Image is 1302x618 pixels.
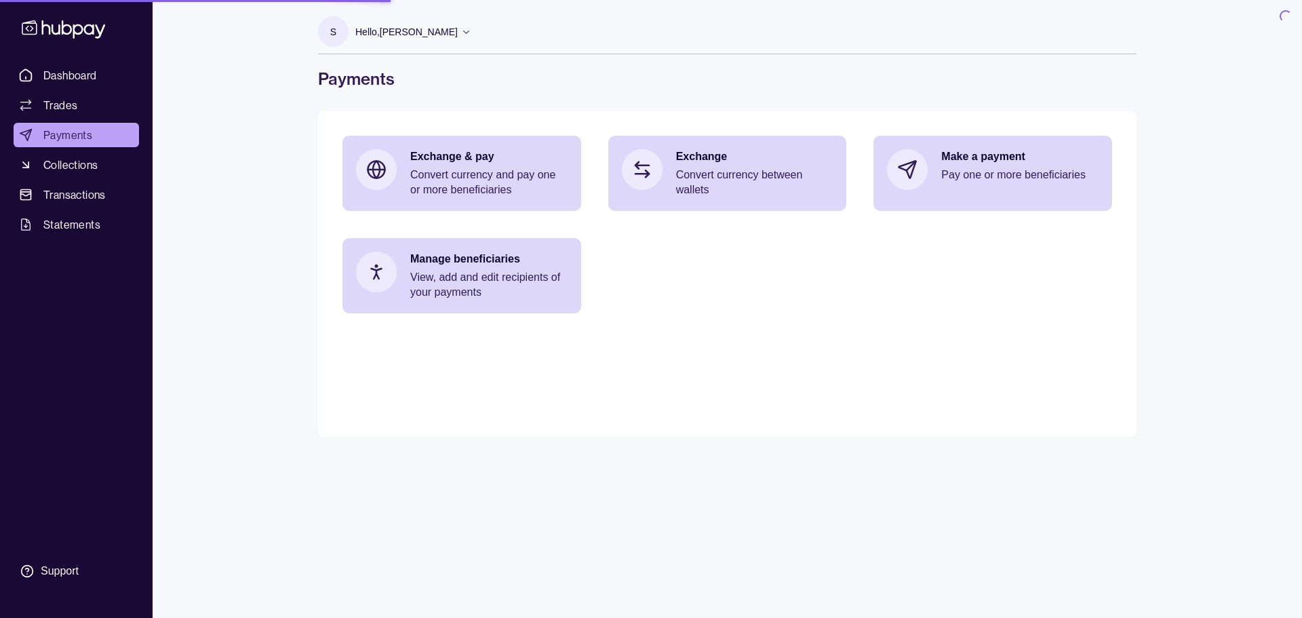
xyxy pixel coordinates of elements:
p: View, add and edit recipients of your payments [410,270,568,300]
a: Dashboard [14,63,139,88]
span: Transactions [43,187,106,203]
a: Manage beneficiariesView, add and edit recipients of your payments [342,238,581,313]
p: Make a payment [941,149,1099,164]
p: Convert currency between wallets [676,168,833,197]
p: Convert currency and pay one or more beneficiaries [410,168,568,197]
p: Exchange [676,149,833,164]
div: Support [41,564,79,579]
a: Trades [14,93,139,117]
span: Payments [43,127,92,143]
p: Manage beneficiaries [410,252,568,267]
a: Statements [14,212,139,237]
span: Collections [43,157,98,173]
span: Trades [43,97,77,113]
a: Payments [14,123,139,147]
a: Make a paymentPay one or more beneficiaries [873,136,1112,204]
p: Hello, [PERSON_NAME] [355,24,458,39]
a: ExchangeConvert currency between wallets [608,136,847,211]
p: Pay one or more beneficiaries [941,168,1099,182]
p: S [330,24,336,39]
a: Collections [14,153,139,177]
a: Support [14,557,139,585]
h1: Payments [318,68,1137,90]
span: Dashboard [43,67,97,83]
span: Statements [43,216,100,233]
a: Transactions [14,182,139,207]
a: Exchange & payConvert currency and pay one or more beneficiaries [342,136,581,211]
p: Exchange & pay [410,149,568,164]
